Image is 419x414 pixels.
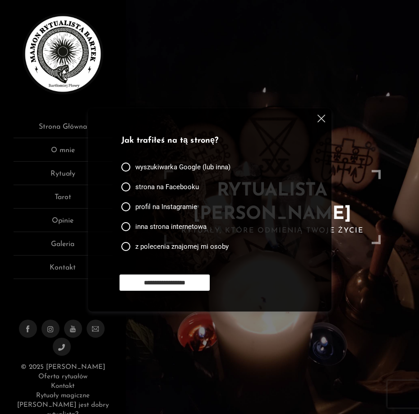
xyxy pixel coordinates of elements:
span: inna strona internetowa [135,222,207,231]
img: Rytualista Bartek [23,14,103,94]
span: wyszukiwarka Google (lub inna) [135,163,230,172]
span: z polecenia znajomej mi osoby [135,242,229,251]
img: cross.svg [318,115,325,122]
a: O mnie [14,145,112,162]
a: Oferta rytuałów [38,373,87,380]
span: strona na Facebooku [135,182,199,191]
a: Kontakt [51,383,74,390]
a: Rytuały [14,168,112,185]
a: Galeria [14,239,112,256]
p: Jak trafiłeś na tą stronę? [121,135,295,147]
a: Rytuały magiczne [36,392,89,399]
a: Kontakt [14,262,112,279]
a: Opinie [14,215,112,232]
a: Strona Główna [14,121,112,138]
a: Tarot [14,192,112,209]
span: profil na Instagramie [135,202,197,211]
